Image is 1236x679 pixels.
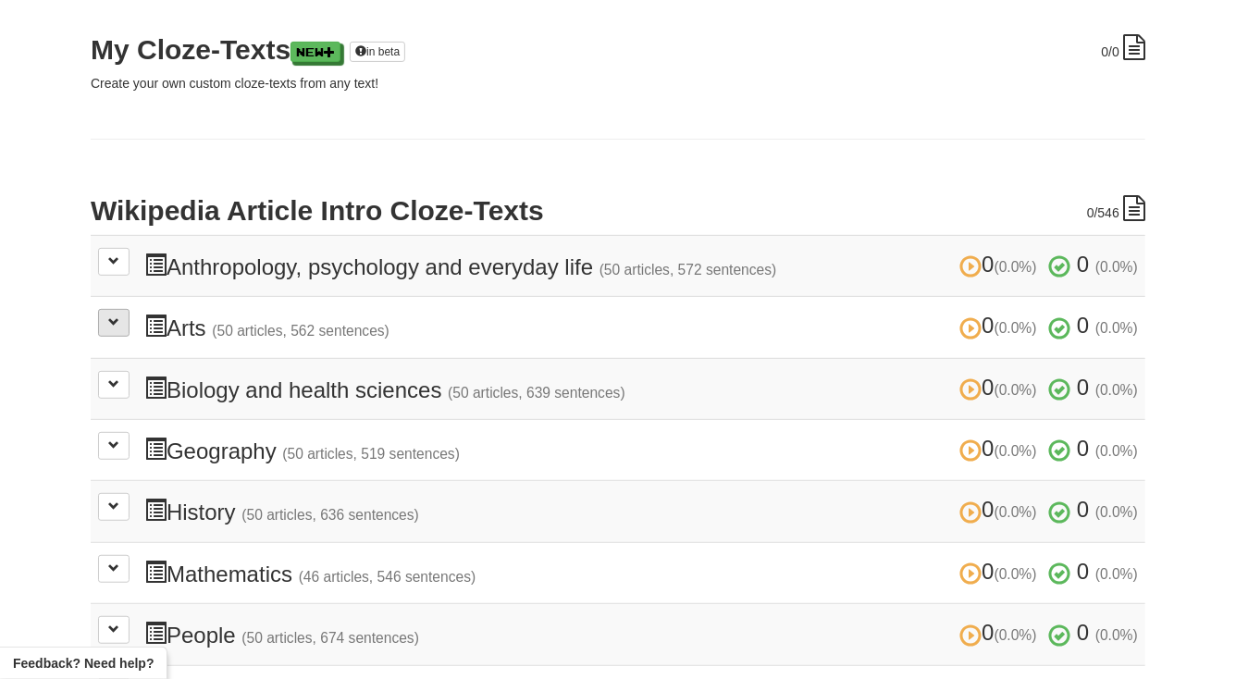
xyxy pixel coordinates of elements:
h3: Biology and health sciences [144,376,1138,402]
span: 0 [1102,44,1109,59]
h3: Anthropology, psychology and everyday life [144,253,1138,279]
small: (50 articles, 674 sentences) [241,630,419,646]
small: (50 articles, 562 sentences) [212,323,389,339]
span: 0 [1077,252,1089,277]
div: /546 [1087,195,1145,222]
span: 0 [1077,620,1089,645]
small: (0.0%) [995,382,1037,398]
small: (0.0%) [1095,320,1138,336]
span: 0 [959,559,1043,584]
span: 0 [1087,205,1094,220]
small: (0.0%) [995,504,1037,520]
span: 0 [959,375,1043,400]
small: (0.0%) [995,566,1037,582]
span: 0 [1077,559,1089,584]
small: (0.0%) [1095,627,1138,643]
h3: History [144,498,1138,525]
span: 0 [1077,375,1089,400]
small: (0.0%) [1095,504,1138,520]
h3: People [144,621,1138,648]
p: Create your own custom cloze-texts from any text! [91,74,1145,93]
h3: Arts [144,314,1138,340]
small: (0.0%) [1095,443,1138,459]
span: Open feedback widget [13,654,154,673]
small: (50 articles, 572 sentences) [599,262,777,278]
small: (50 articles, 636 sentences) [241,507,419,523]
small: (0.0%) [995,320,1037,336]
small: (46 articles, 546 sentences) [299,569,476,585]
h2: Wikipedia Article Intro Cloze-Texts [91,195,1145,226]
span: 0 [959,436,1043,461]
small: (0.0%) [995,443,1037,459]
a: New [290,42,340,62]
small: (0.0%) [1095,566,1138,582]
small: (0.0%) [995,259,1037,275]
span: 0 [1077,313,1089,338]
span: 0 [959,252,1043,277]
span: 0 [959,620,1043,645]
span: 0 [1077,436,1089,461]
small: (50 articles, 519 sentences) [282,446,460,462]
span: 0 [959,313,1043,338]
small: (0.0%) [1095,259,1138,275]
a: in beta [350,42,405,62]
h2: My Cloze-Texts [91,34,1145,65]
small: (50 articles, 639 sentences) [448,385,625,401]
h3: Mathematics [144,560,1138,586]
small: (0.0%) [995,627,1037,643]
span: 0 [959,497,1043,522]
div: /0 [1102,34,1145,61]
h3: Geography [144,437,1138,463]
small: (0.0%) [1095,382,1138,398]
span: 0 [1077,497,1089,522]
